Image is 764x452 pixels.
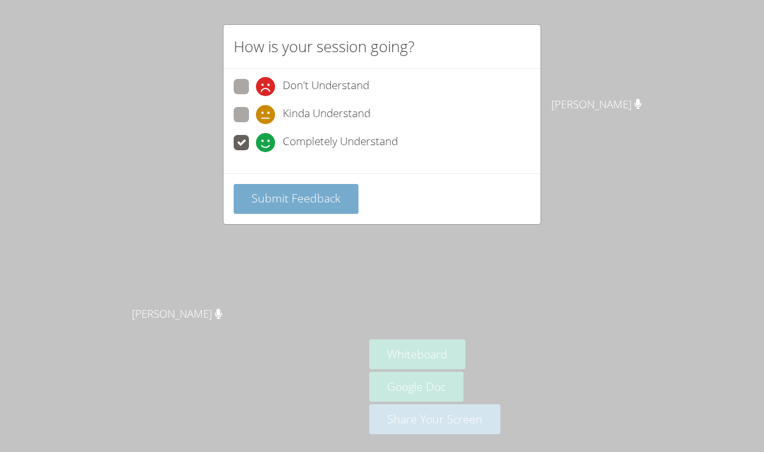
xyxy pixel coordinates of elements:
[234,184,358,214] button: Submit Feedback
[234,35,414,58] h2: How is your session going?
[283,77,369,96] span: Don't Understand
[283,105,371,124] span: Kinda Understand
[251,190,341,206] span: Submit Feedback
[283,133,398,152] span: Completely Understand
